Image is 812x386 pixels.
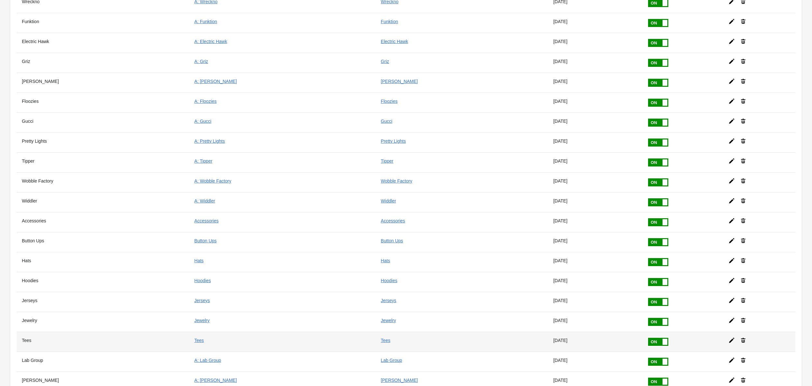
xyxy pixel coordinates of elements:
[17,73,189,93] th: [PERSON_NAME]
[548,172,642,192] td: [DATE]
[194,298,210,303] a: Jerseys
[381,238,403,243] a: Button Ups
[194,278,211,283] a: Hoodies
[548,212,642,232] td: [DATE]
[548,252,642,272] td: [DATE]
[548,132,642,152] td: [DATE]
[381,79,418,84] a: [PERSON_NAME]
[548,13,642,33] td: [DATE]
[194,258,204,263] a: Hats
[17,212,189,232] th: Accessories
[548,292,642,312] td: [DATE]
[194,158,212,164] a: A: Tipper
[17,112,189,132] th: Gucci
[548,53,642,73] td: [DATE]
[194,39,227,44] a: A: Electric Hawk
[194,198,215,203] a: A: Widdler
[194,218,219,223] a: Accessories
[548,73,642,93] td: [DATE]
[548,232,642,252] td: [DATE]
[381,19,398,24] a: Funktion
[381,258,390,263] a: Hats
[381,59,389,64] a: Griz
[194,19,217,24] a: A: Funktion
[548,312,642,332] td: [DATE]
[194,79,237,84] a: A: [PERSON_NAME]
[17,252,189,272] th: Hats
[17,272,189,292] th: Hoodies
[194,318,210,323] a: Jewelry
[381,318,396,323] a: Jewelry
[548,192,642,212] td: [DATE]
[548,152,642,172] td: [DATE]
[194,59,208,64] a: A: Griz
[17,152,189,172] th: Tipper
[194,358,221,363] a: A: Lab Group
[17,292,189,312] th: Jerseys
[17,332,189,352] th: Tees
[17,172,189,192] th: Wobble Factory
[17,13,189,33] th: Funktion
[381,39,408,44] a: Electric Hawk
[381,99,398,104] a: Floozies
[381,338,391,343] a: Tees
[381,298,396,303] a: Jerseys
[17,132,189,152] th: Pretty Lights
[194,178,231,184] a: A: Wobble Factory
[548,33,642,53] td: [DATE]
[381,158,393,164] a: Tipper
[381,358,402,363] a: Lab Group
[194,338,204,343] a: Tees
[381,198,396,203] a: Widdler
[17,232,189,252] th: Button Ups
[194,99,217,104] a: A: Floozies
[194,238,217,243] a: Button Ups
[17,352,189,372] th: Lab Group
[194,119,212,124] a: A: Gucci
[194,139,225,144] a: A: Pretty Lights
[381,278,397,283] a: Hoodies
[548,93,642,112] td: [DATE]
[194,378,237,383] a: A: [PERSON_NAME]
[381,378,418,383] a: [PERSON_NAME]
[17,93,189,112] th: Floozies
[381,139,406,144] a: Pretty Lights
[17,312,189,332] th: Jewelry
[17,33,189,53] th: Electric Hawk
[548,352,642,372] td: [DATE]
[548,332,642,352] td: [DATE]
[17,192,189,212] th: Widdler
[381,178,412,184] a: Wobble Factory
[17,53,189,73] th: Griz
[381,218,405,223] a: Accessories
[548,272,642,292] td: [DATE]
[381,119,392,124] a: Gucci
[548,112,642,132] td: [DATE]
